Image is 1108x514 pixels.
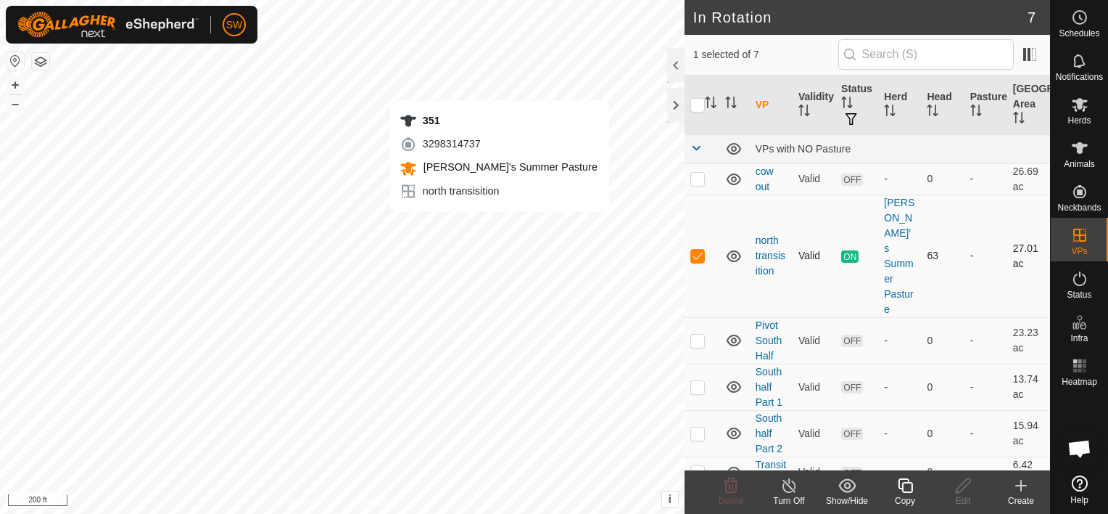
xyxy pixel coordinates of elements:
span: Animals [1064,160,1095,168]
a: Help [1051,470,1108,510]
div: Show/Hide [818,494,876,507]
div: - [884,465,915,480]
span: Heatmap [1062,378,1097,386]
span: 7 [1028,7,1035,28]
p-sorticon: Activate to sort [884,107,896,118]
div: - [884,426,915,441]
a: Privacy Policy [285,495,339,508]
span: 1 selected of 7 [693,47,838,62]
button: Map Layers [32,53,49,70]
p-sorticon: Activate to sort [927,107,938,118]
span: Delete [719,496,744,506]
div: 3298314737 [400,135,598,152]
td: Valid [793,195,835,317]
p-sorticon: Activate to sort [841,99,853,110]
div: 351 [400,112,598,129]
div: north transisition [400,183,598,200]
td: 26.69 ac [1007,163,1050,195]
span: Infra [1070,334,1088,343]
p-sorticon: Activate to sort [725,99,737,110]
th: Herd [878,76,921,135]
td: Valid [793,457,835,488]
span: i [669,493,671,505]
span: OFF [841,174,863,186]
td: - [964,317,1007,364]
button: i [662,491,678,507]
a: cow out [756,166,774,192]
span: OFF [841,428,863,440]
span: SW [226,17,243,33]
td: 27.01 ac [1007,195,1050,317]
div: VPs with NO Pasture [756,143,1044,155]
td: - [964,410,1007,457]
td: Valid [793,163,835,195]
div: Edit [934,494,992,507]
img: Gallagher Logo [17,12,199,38]
th: Validity [793,76,835,135]
p-sorticon: Activate to sort [705,99,716,110]
a: Transition [756,459,786,486]
th: [GEOGRAPHIC_DATA] Area [1007,76,1050,135]
td: 13.74 ac [1007,364,1050,410]
p-sorticon: Activate to sort [798,107,810,118]
span: Notifications [1056,73,1103,81]
td: 0 [921,364,964,410]
span: Help [1070,496,1088,505]
td: 0 [921,317,964,364]
div: Open chat [1058,427,1101,470]
td: Valid [793,317,835,364]
td: - [964,457,1007,488]
td: 6.42 ac [1007,457,1050,488]
a: South half Part 1 [756,366,782,408]
th: Pasture [964,76,1007,135]
div: Create [992,494,1050,507]
span: Schedules [1059,29,1099,38]
p-sorticon: Activate to sort [1013,114,1025,126]
span: [PERSON_NAME]'s Summer Pasture [420,161,598,173]
td: 15.94 ac [1007,410,1050,457]
div: - [884,333,915,348]
td: 0 [921,457,964,488]
a: Pivot South Half [756,319,782,362]
button: + [7,76,24,94]
button: – [7,95,24,113]
span: ON [841,250,859,263]
td: - [964,163,1007,195]
td: - [964,195,1007,317]
div: [PERSON_NAME]'s Summer Pasture [884,195,915,317]
button: Reset Map [7,52,24,70]
span: Neckbands [1057,203,1101,212]
td: 0 [921,410,964,457]
div: - [884,171,915,187]
a: Contact Us [357,495,400,508]
td: Valid [793,364,835,410]
input: Search (S) [838,39,1014,70]
span: Herds [1067,116,1091,125]
a: north transisition [756,234,785,277]
td: 63 [921,195,964,317]
p-sorticon: Activate to sort [970,107,982,118]
a: South half Part 2 [756,412,782,454]
td: 23.23 ac [1007,317,1050,364]
h2: In Rotation [693,9,1028,26]
div: - [884,380,915,395]
span: Status [1067,290,1091,299]
td: 0 [921,163,964,195]
span: OFF [841,335,863,347]
span: OFF [841,467,863,479]
th: Head [921,76,964,135]
span: VPs [1071,247,1087,256]
td: Valid [793,410,835,457]
span: OFF [841,381,863,393]
td: - [964,364,1007,410]
div: Copy [876,494,934,507]
th: VP [750,76,793,135]
div: Turn Off [760,494,818,507]
th: Status [835,76,878,135]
